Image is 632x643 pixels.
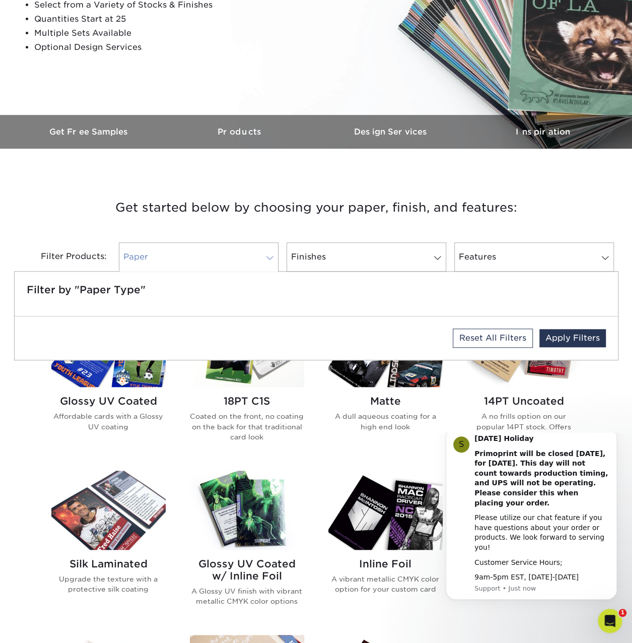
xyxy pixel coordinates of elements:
h2: Matte [328,395,443,407]
p: A dull aqueous coating for a high end look [328,411,443,432]
a: Finishes [287,242,446,272]
p: A no frills option on our popular 14PT stock. Offers authentic sports card look. [467,411,581,442]
div: Message content [44,2,179,150]
a: Matte Trading Cards Matte A dull aqueous coating for a high end look [328,308,443,458]
a: Reset All Filters [453,329,533,348]
div: Profile image for Support [23,4,39,20]
a: Glossy UV Coated Trading Cards Glossy UV Coated Affordable cards with a Glossy UV coating [51,308,166,458]
a: Products [165,115,316,149]
h2: Inline Foil [328,558,443,570]
h2: 18PT C1S [190,395,304,407]
a: 14PT Uncoated Trading Cards 14PT Uncoated A no frills option on our popular 14PT stock. Offers au... [467,308,581,458]
iframe: Intercom live chat [598,609,622,633]
a: 18PT C1S Trading Cards 18PT C1S Coated on the front, no coating on the back for that traditional ... [190,308,304,458]
p: A Glossy UV finish with vibrant metallic CMYK color options [190,586,304,607]
li: Multiple Sets Available [34,26,278,40]
a: Silk Laminated Trading Cards Silk Laminated Upgrade the texture with a protective silk coating [51,471,166,623]
img: Silk Laminated Trading Cards [51,471,166,550]
a: Glossy UV Coated w/ Inline Foil Trading Cards Glossy UV Coated w/ Inline Foil A Glossy UV finish ... [190,471,304,623]
li: Optional Design Services [34,40,278,54]
div: 9am-5pm EST, [DATE]-[DATE] [44,140,179,150]
p: Affordable cards with a Glossy UV coating [51,411,166,432]
div: Filter Products: [14,242,115,272]
iframe: Google Customer Reviews [3,612,86,639]
a: Inspiration [467,115,618,149]
h2: Silk Laminated [51,558,166,570]
h2: 14PT Uncoated [467,395,581,407]
div: Please utilize our chat feature if you have questions about your order or products. We look forwa... [44,81,179,120]
a: Apply Filters [539,329,606,347]
h2: Glossy UV Coated w/ Inline Foil [190,558,304,582]
p: A vibrant metallic CMYK color option for your custom card [328,574,443,595]
a: Design Services [316,115,467,149]
div: Customer Service Hours; [44,125,179,136]
img: Inline Foil Trading Cards [328,471,443,550]
li: Quantities Start at 25 [34,12,278,26]
a: Features [454,242,614,272]
h3: Get started below by choosing your paper, finish, and features: [22,185,611,230]
p: Upgrade the texture with a protective silk coating [51,574,166,595]
span: 1 [618,609,626,617]
a: Paper [119,242,278,272]
h3: Inspiration [467,127,618,137]
p: Message from Support, sent Just now [44,152,179,161]
a: Get Free Samples [14,115,165,149]
h3: Design Services [316,127,467,137]
img: Glossy UV Coated w/ Inline Foil Trading Cards [190,471,304,550]
h3: Products [165,127,316,137]
a: Inline Foil Trading Cards Inline Foil A vibrant metallic CMYK color option for your custom card [328,471,443,623]
h5: Filter by "Paper Type" [27,284,606,296]
iframe: Intercom notifications message [431,432,632,616]
b: Primoprint will be closed [DATE], for [DATE]. This day will not count towards production timing, ... [44,17,177,75]
b: [DATE] Holiday [44,2,103,10]
p: Coated on the front, no coating on the back for that traditional card look [190,411,304,442]
h3: Get Free Samples [14,127,165,137]
h2: Glossy UV Coated [51,395,166,407]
